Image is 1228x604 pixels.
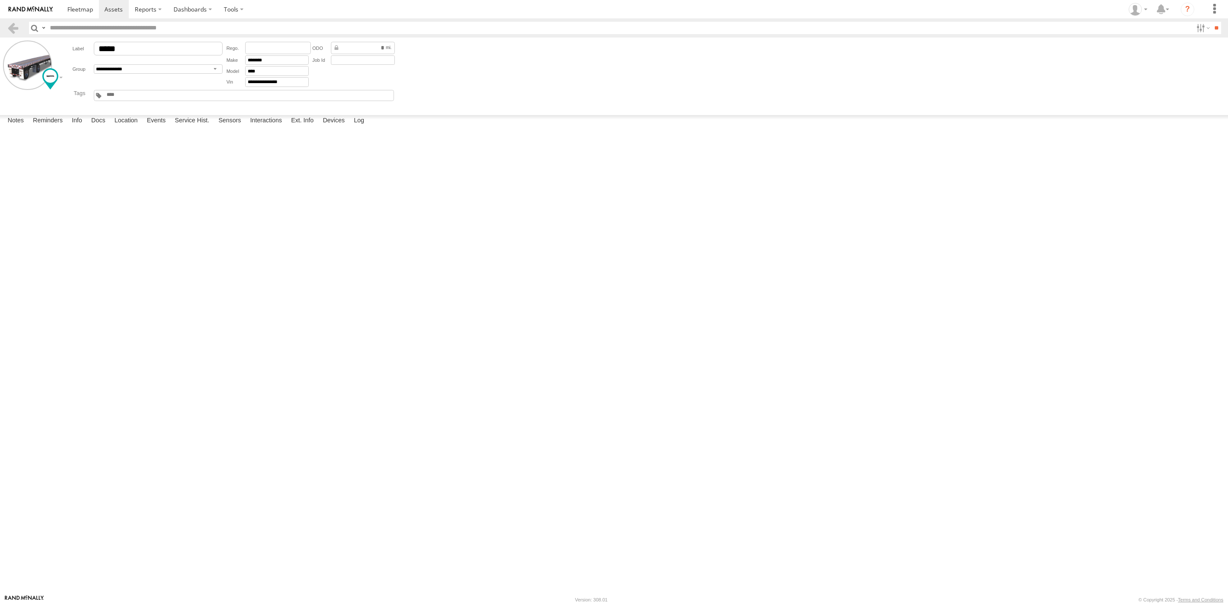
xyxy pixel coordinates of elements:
label: Search Query [40,22,47,34]
label: Devices [319,115,349,127]
div: Version: 308.01 [575,597,608,602]
a: Back to previous Page [7,22,19,34]
label: Ext. Info [287,115,318,127]
label: Search Filter Options [1193,22,1211,34]
label: Log [350,115,368,127]
div: Change Map Icon [42,68,58,90]
i: ? [1181,3,1194,16]
label: Events [142,115,170,127]
img: rand-logo.svg [9,6,53,12]
label: Service Hist. [171,115,214,127]
label: Info [67,115,86,127]
a: Visit our Website [5,595,44,604]
div: Josue Jimenez [1126,3,1150,16]
label: Notes [3,115,28,127]
div: Data from Vehicle CANbus [331,42,395,54]
div: © Copyright 2025 - [1138,597,1223,602]
label: Docs [87,115,110,127]
label: Sensors [214,115,245,127]
a: Terms and Conditions [1178,597,1223,602]
label: Location [110,115,142,127]
label: Reminders [29,115,67,127]
label: Interactions [246,115,287,127]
